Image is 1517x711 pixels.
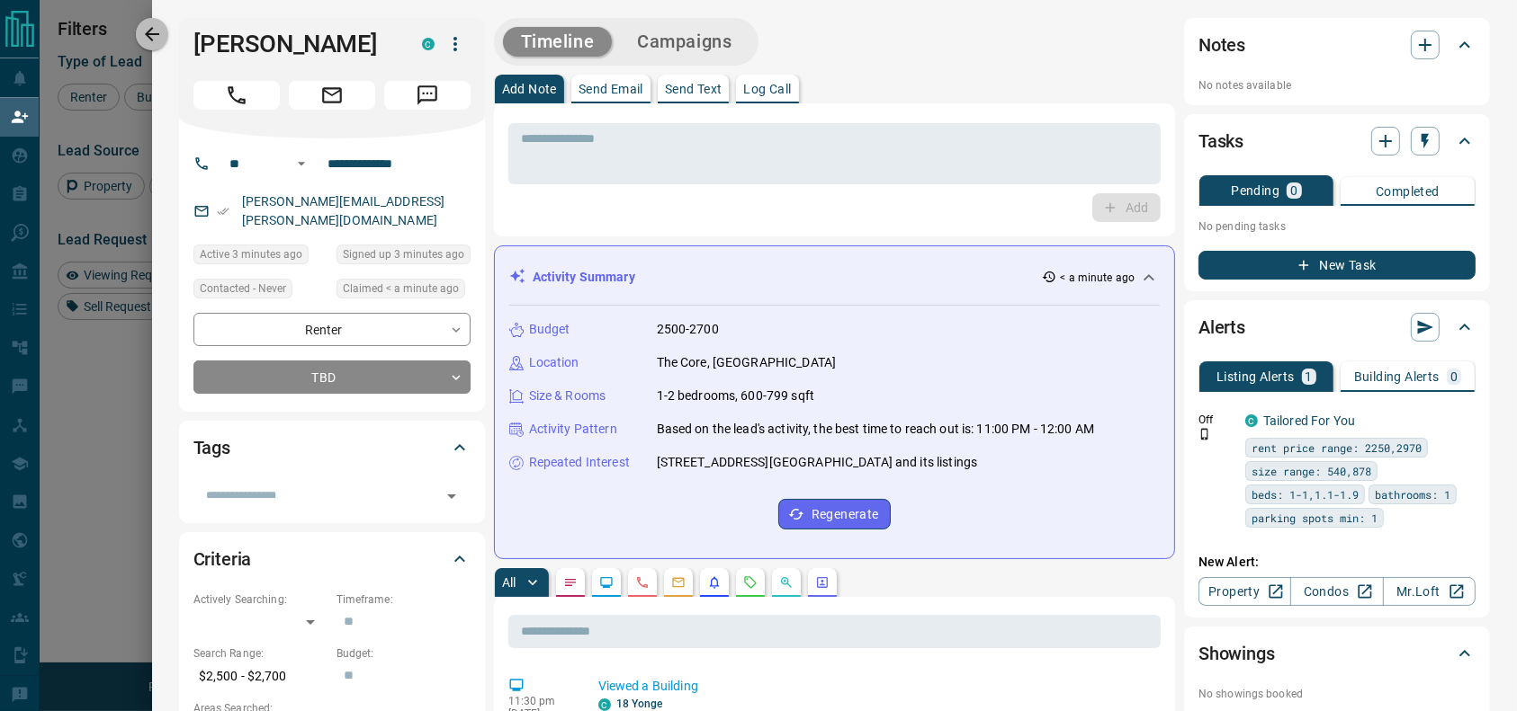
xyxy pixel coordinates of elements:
[529,353,579,372] p: Location
[508,695,571,707] p: 11:30 pm
[502,576,516,589] p: All
[657,320,719,339] p: 2500-2700
[743,575,758,590] svg: Requests
[193,645,328,662] p: Search Range:
[1198,639,1275,668] h2: Showings
[193,426,471,469] div: Tags
[1383,577,1476,606] a: Mr.Loft
[1290,577,1383,606] a: Condos
[657,453,978,472] p: [STREET_ADDRESS][GEOGRAPHIC_DATA] and its listings
[502,83,557,95] p: Add Note
[743,83,791,95] p: Log Call
[1198,428,1211,440] svg: Push Notification Only
[616,698,663,710] a: 18 Yonge
[503,27,613,57] button: Timeline
[1252,509,1378,527] span: parking spots min: 1
[1231,184,1279,197] p: Pending
[343,280,459,298] span: Claimed < a minute ago
[337,244,471,270] div: Sun Aug 17 2025
[707,575,722,590] svg: Listing Alerts
[193,591,328,608] p: Actively Searching:
[291,153,312,174] button: Open
[1198,553,1476,572] p: New Alert:
[657,353,837,372] p: The Core, [GEOGRAPHIC_DATA]
[1198,213,1476,240] p: No pending tasks
[1198,306,1476,349] div: Alerts
[439,484,464,509] button: Open
[343,245,464,263] span: Signed up 3 minutes ago
[422,38,435,50] div: condos.ca
[529,420,617,439] p: Activity Pattern
[1375,485,1450,503] span: bathrooms: 1
[1245,414,1258,427] div: condos.ca
[599,575,614,590] svg: Lead Browsing Activity
[671,575,686,590] svg: Emails
[193,662,328,691] p: $2,500 - $2,700
[815,575,830,590] svg: Agent Actions
[657,420,1095,439] p: Based on the lead's activity, the best time to reach out is: 11:00 PM - 12:00 AM
[200,245,302,263] span: Active 3 minutes ago
[1198,127,1243,156] h2: Tasks
[635,575,650,590] svg: Calls
[1376,185,1440,198] p: Completed
[1198,120,1476,163] div: Tasks
[619,27,750,57] button: Campaigns
[1198,577,1291,606] a: Property
[563,575,578,590] svg: Notes
[1198,251,1476,280] button: New Task
[193,545,252,573] h2: Criteria
[1263,413,1355,428] a: Tailored For You
[665,83,723,95] p: Send Text
[1306,370,1313,383] p: 1
[193,313,471,346] div: Renter
[337,645,471,662] p: Budget:
[1252,462,1371,480] span: size range: 540,878
[193,81,280,110] span: Call
[1354,370,1440,383] p: Building Alerts
[193,30,395,58] h1: [PERSON_NAME]
[1198,31,1245,59] h2: Notes
[1198,313,1245,342] h2: Alerts
[337,591,471,608] p: Timeframe:
[337,279,471,304] div: Sun Aug 17 2025
[384,81,471,110] span: Message
[1060,270,1135,286] p: < a minute ago
[778,499,891,529] button: Regenerate
[242,194,445,227] a: [PERSON_NAME][EMAIL_ADDRESS][PERSON_NAME][DOMAIN_NAME]
[200,280,286,298] span: Contacted - Never
[657,387,814,405] p: 1-2 bedrooms, 600-799 sqft
[289,81,375,110] span: Email
[533,268,635,287] p: Activity Summary
[1198,412,1234,428] p: Off
[1198,23,1476,67] div: Notes
[529,387,606,405] p: Size & Rooms
[217,205,229,218] svg: Email Verified
[509,261,1160,294] div: Activity Summary< a minute ago
[1252,439,1422,457] span: rent price range: 2250,2970
[579,83,643,95] p: Send Email
[1198,686,1476,702] p: No showings booked
[1198,77,1476,93] p: No notes available
[1290,184,1297,197] p: 0
[1450,370,1458,383] p: 0
[1252,485,1359,503] span: beds: 1-1,1.1-1.9
[193,360,471,394] div: TBD
[193,433,230,462] h2: Tags
[193,244,328,270] div: Sun Aug 17 2025
[1216,370,1295,383] p: Listing Alerts
[779,575,794,590] svg: Opportunities
[529,320,570,339] p: Budget
[529,453,630,472] p: Repeated Interest
[598,677,1153,696] p: Viewed a Building
[598,698,611,711] div: condos.ca
[1198,632,1476,675] div: Showings
[193,538,471,581] div: Criteria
